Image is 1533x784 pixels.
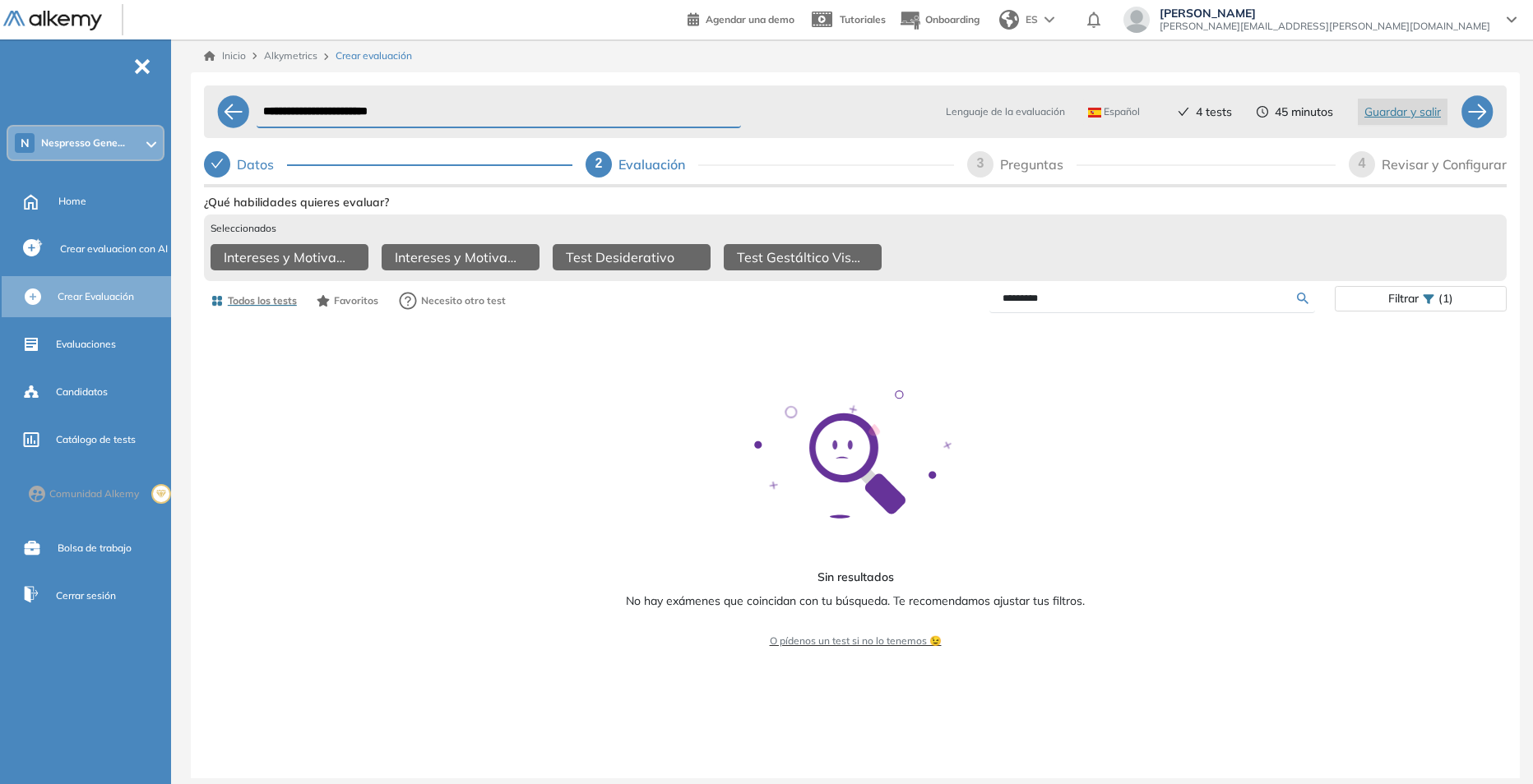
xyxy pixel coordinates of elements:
[224,247,349,267] span: Intereses y Motivación - Parte 1
[1178,106,1189,118] span: check
[204,151,572,178] div: Datos
[228,293,297,308] span: Todos los tests
[204,287,303,315] button: Todos los tests
[58,194,86,209] span: Home
[1088,108,1101,118] img: ESP
[211,221,276,236] span: Seleccionados
[590,593,1121,610] p: No hay exámenes que coincidan con tu búsqueda. Te recomendamos ajustar tus filtros.
[56,432,136,447] span: Catálogo de tests
[1044,16,1054,23] img: arrow
[840,13,886,25] span: Tutoriales
[1364,103,1441,121] span: Guardar y salir
[60,242,168,256] span: Crear evaluacion con AI
[421,293,506,308] span: Necesito otro test
[237,151,287,178] div: Datos
[1257,106,1268,118] span: clock-circle
[391,284,513,317] button: Necesito otro test
[586,151,954,178] div: 2Evaluación
[1349,151,1507,178] div: 4Revisar y Configurar
[264,49,317,62] span: Alkymetrics
[688,8,794,28] a: Agendar una demo
[899,2,980,38] button: Onboarding
[1382,151,1507,178] div: Revisar y Configurar
[1388,287,1419,311] span: Filtrar
[1088,105,1140,118] span: Español
[334,293,378,308] span: Favoritos
[1160,7,1490,20] span: [PERSON_NAME]
[977,156,984,170] span: 3
[1160,20,1490,33] span: [PERSON_NAME][EMAIL_ADDRESS][PERSON_NAME][DOMAIN_NAME]
[706,13,794,25] span: Agendar una demo
[21,136,30,150] span: N
[566,247,674,267] span: Test Desiderativo
[395,247,520,267] span: Intereses y Motivación - Parte 2
[58,289,134,304] span: Crear Evaluación
[1026,12,1038,27] span: ES
[1000,151,1077,178] div: Preguntas
[204,194,389,211] span: ¿Qué habilidades quieres evaluar?
[310,287,385,315] button: Favoritos
[1438,287,1453,311] span: (1)
[967,151,1336,178] div: 3Preguntas
[737,247,862,267] span: Test Gestáltico Visomotor [PERSON_NAME]
[1358,99,1447,125] button: Guardar y salir
[56,337,116,352] span: Evaluaciones
[925,13,980,25] span: Onboarding
[3,11,102,31] img: Logo
[590,569,1121,586] p: Sin resultados
[336,48,412,63] span: Crear evaluación
[41,136,125,150] span: Nespresso Gene...
[56,588,116,603] span: Cerrar sesión
[1275,104,1333,121] span: 45 minutos
[946,104,1065,119] span: Lenguaje de la evaluación
[595,156,603,170] span: 2
[1196,104,1232,121] span: 4 tests
[56,385,108,399] span: Candidatos
[211,157,224,170] span: check
[999,10,1019,30] img: world
[618,151,698,178] div: Evaluación
[1359,156,1366,170] span: 4
[58,541,132,556] span: Bolsa de trabajo
[204,48,246,63] a: Inicio
[770,634,942,647] a: O pídenos un test si no lo tenemos 😉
